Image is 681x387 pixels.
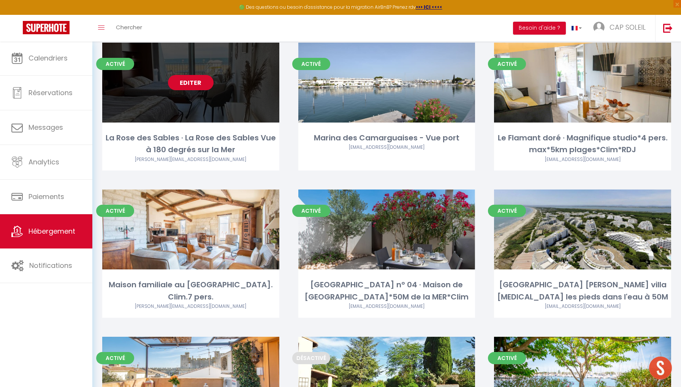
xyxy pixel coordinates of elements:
[102,279,279,303] div: Maison familiale au [GEOGRAPHIC_DATA]. Clim.7 pers.
[416,4,442,10] a: >>> ICI <<<<
[292,205,330,217] span: Activé
[116,23,142,31] span: Chercher
[494,303,671,310] div: Airbnb
[488,352,526,364] span: Activé
[593,22,605,33] img: ...
[513,22,566,35] button: Besoin d'aide ?
[298,132,475,144] div: Marina des Camarguaises - Vue port
[102,132,279,156] div: La Rose des Sables · La Rose des Sables Vue à 180 degrés sur la Mer
[168,75,214,90] a: Editer
[649,357,672,379] div: Ouvrir le chat
[610,22,646,32] span: CAP SOLEIL
[488,205,526,217] span: Activé
[494,132,671,156] div: Le Flamant doré · Magnifique studio*4 pers. max*5km plages*Clim*RDJ
[292,352,330,364] span: Désactivé
[29,157,59,167] span: Analytics
[298,144,475,151] div: Airbnb
[29,123,63,132] span: Messages
[102,303,279,310] div: Airbnb
[494,279,671,303] div: [GEOGRAPHIC_DATA] [PERSON_NAME] villa [MEDICAL_DATA] les pieds dans l'eau à 50M
[298,279,475,303] div: [GEOGRAPHIC_DATA] n° 04 · Maison de [GEOGRAPHIC_DATA]*50M de la MER*Clim
[29,261,72,270] span: Notifications
[29,226,75,236] span: Hébergement
[96,205,134,217] span: Activé
[29,53,68,63] span: Calendriers
[96,58,134,70] span: Activé
[96,352,134,364] span: Activé
[488,58,526,70] span: Activé
[29,192,64,201] span: Paiements
[110,15,148,41] a: Chercher
[298,303,475,310] div: Airbnb
[29,88,73,97] span: Réservations
[494,156,671,163] div: Airbnb
[292,58,330,70] span: Activé
[663,23,673,33] img: logout
[102,156,279,163] div: Airbnb
[588,15,655,41] a: ... CAP SOLEIL
[23,21,70,34] img: Super Booking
